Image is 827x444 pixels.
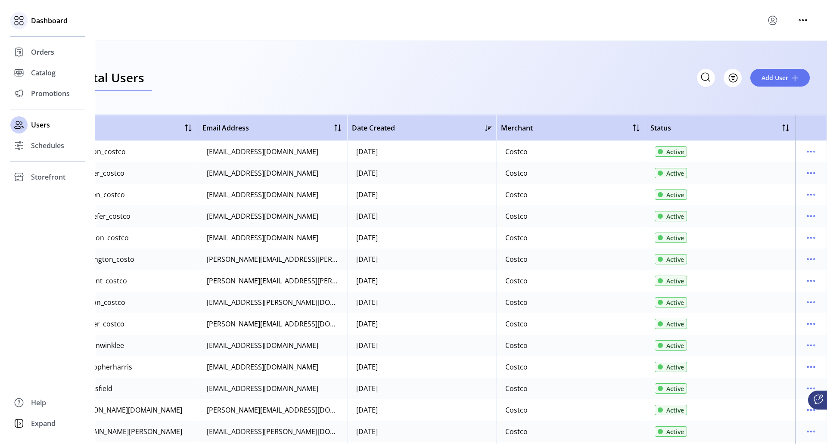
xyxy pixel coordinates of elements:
[73,71,144,84] span: Portal Users
[207,362,318,372] div: [EMAIL_ADDRESS][DOMAIN_NAME]
[31,47,54,57] span: Orders
[75,211,131,221] div: cschaefer_costco
[505,146,528,157] div: Costco
[75,405,182,415] div: [PERSON_NAME][DOMAIN_NAME]
[750,69,810,87] button: Add User
[666,169,684,178] span: Active
[697,69,715,87] input: Search
[505,254,528,264] div: Costco
[666,147,684,156] span: Active
[347,205,497,227] td: [DATE]
[666,427,684,436] span: Active
[347,313,497,335] td: [DATE]
[796,13,810,27] button: menu
[666,190,684,199] span: Active
[347,141,497,162] td: [DATE]
[505,297,528,307] div: Costco
[347,162,497,184] td: [DATE]
[207,168,318,178] div: [EMAIL_ADDRESS][DOMAIN_NAME]
[75,189,125,200] div: abowen_costco
[666,212,684,221] span: Active
[207,276,339,286] div: [PERSON_NAME][EMAIL_ADDRESS][PERSON_NAME][DOMAIN_NAME]
[666,255,684,264] span: Active
[207,405,339,415] div: [PERSON_NAME][EMAIL_ADDRESS][DOMAIN_NAME]
[75,319,124,329] div: eparker_costco
[202,123,249,133] span: Email Address
[804,295,818,309] button: menu
[207,146,318,157] div: [EMAIL_ADDRESS][DOMAIN_NAME]
[207,211,318,221] div: [EMAIL_ADDRESS][DOMAIN_NAME]
[804,209,818,223] button: menu
[804,338,818,352] button: menu
[666,406,684,415] span: Active
[501,123,533,133] span: Merchant
[31,68,56,78] span: Catalog
[666,363,684,372] span: Active
[804,317,818,331] button: menu
[505,340,528,351] div: Costco
[207,340,318,351] div: [EMAIL_ADDRESS][DOMAIN_NAME]
[804,382,818,395] button: menu
[505,426,528,437] div: Costco
[75,168,124,178] div: hporter_costco
[31,172,65,182] span: Storefront
[75,146,126,157] div: pdeleon_costco
[75,340,124,351] div: nealvanwinklee
[505,189,528,200] div: Costco
[75,362,132,372] div: christopherharris
[31,397,46,408] span: Help
[347,356,497,378] td: [DATE]
[724,69,742,87] button: Filter Button
[804,188,818,202] button: menu
[207,233,318,243] div: [EMAIL_ADDRESS][DOMAIN_NAME]
[75,233,129,243] div: jharrison_costco
[804,145,818,158] button: menu
[804,231,818,245] button: menu
[804,252,818,266] button: menu
[31,418,56,428] span: Expand
[666,233,684,242] span: Active
[207,319,339,329] div: [PERSON_NAME][EMAIL_ADDRESS][DOMAIN_NAME]
[505,211,528,221] div: Costco
[75,254,134,264] div: sherrington_costo
[207,426,339,437] div: [EMAIL_ADDRESS][PERSON_NAME][DOMAIN_NAME]
[207,297,339,307] div: [EMAIL_ADDRESS][PERSON_NAME][DOMAIN_NAME]
[347,184,497,205] td: [DATE]
[207,254,339,264] div: [PERSON_NAME][EMAIL_ADDRESS][PERSON_NAME][DOMAIN_NAME]
[762,73,788,82] span: Add User
[31,16,68,26] span: Dashboard
[666,320,684,329] span: Active
[347,378,497,399] td: [DATE]
[666,341,684,350] span: Active
[666,276,684,286] span: Active
[347,292,497,313] td: [DATE]
[347,335,497,356] td: [DATE]
[804,166,818,180] button: menu
[207,189,318,200] div: [EMAIL_ADDRESS][DOMAIN_NAME]
[347,270,497,292] td: [DATE]
[505,276,528,286] div: Costco
[75,276,127,286] div: mbryant_costco
[31,88,70,99] span: Promotions
[31,120,50,130] span: Users
[505,168,528,178] div: Costco
[347,421,497,442] td: [DATE]
[804,403,818,417] button: menu
[75,297,125,307] div: jclanton_costco
[207,383,318,394] div: [EMAIL_ADDRESS][DOMAIN_NAME]
[347,399,497,421] td: [DATE]
[804,274,818,288] button: menu
[666,298,684,307] span: Active
[804,425,818,438] button: menu
[505,383,528,394] div: Costco
[75,426,182,437] div: [DOMAIN_NAME][PERSON_NAME]
[352,123,395,133] span: Date Created
[347,248,497,270] td: [DATE]
[666,384,684,393] span: Active
[766,13,780,27] button: menu
[505,362,528,372] div: Costco
[804,360,818,374] button: menu
[650,123,671,133] span: Status
[31,140,64,151] span: Schedules
[505,405,528,415] div: Costco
